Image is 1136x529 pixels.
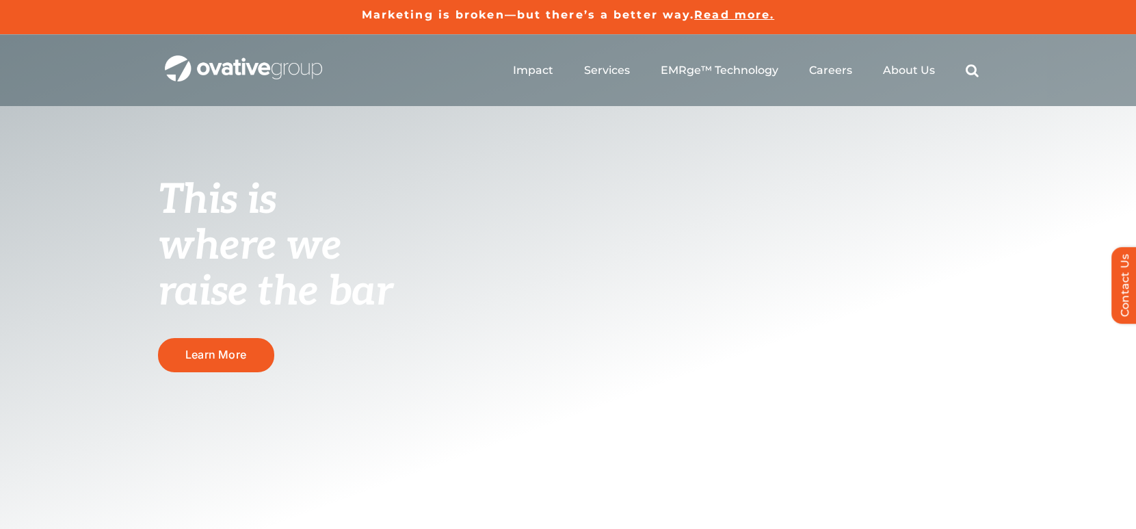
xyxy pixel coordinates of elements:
[165,54,322,67] a: OG_Full_horizontal_WHT
[158,222,393,317] span: where we raise the bar
[185,348,246,361] span: Learn More
[661,64,778,77] a: EMRge™ Technology
[694,8,774,21] a: Read more.
[362,8,695,21] a: Marketing is broken—but there’s a better way.
[883,64,935,77] a: About Us
[966,64,979,77] a: Search
[513,49,979,92] nav: Menu
[513,64,553,77] a: Impact
[158,338,274,372] a: Learn More
[809,64,852,77] a: Careers
[584,64,630,77] a: Services
[158,176,277,225] span: This is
